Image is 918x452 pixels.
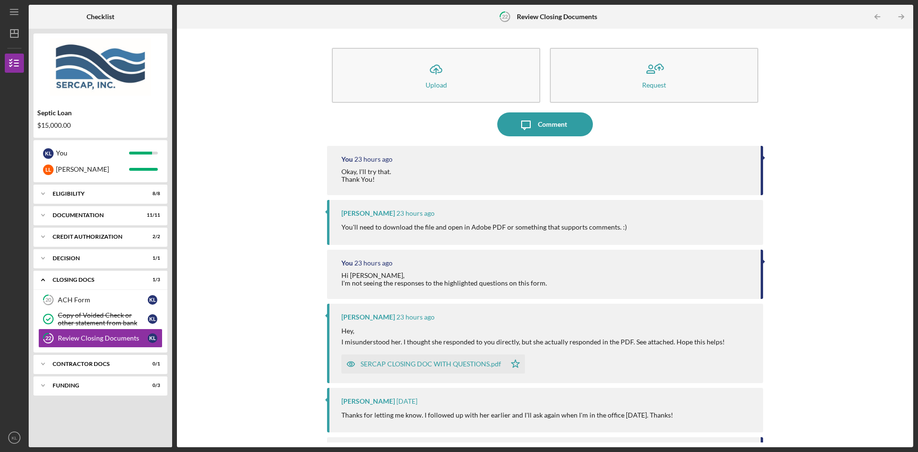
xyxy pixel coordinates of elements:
tspan: 22 [502,13,508,20]
div: K L [148,295,157,305]
div: You [56,145,129,161]
div: 0 / 1 [143,361,160,367]
b: Checklist [87,13,114,21]
div: 2 / 2 [143,234,160,240]
button: Upload [332,48,540,103]
div: L L [43,165,54,175]
div: [PERSON_NAME] [341,209,395,217]
p: Thanks for letting me know. I followed up with her earlier and I'll ask again when I'm in the off... [341,410,673,420]
div: Request [642,81,666,88]
button: Request [550,48,758,103]
p: You'll need to download the file and open in Adobe PDF or something that supports comments. :) [341,222,627,232]
div: Copy of Voided Check or other statement from bank [58,311,148,327]
time: 2025-10-02 13:28 [396,313,435,321]
div: Review Closing Documents [58,334,148,342]
b: Review Closing Documents [517,13,597,21]
div: K L [148,333,157,343]
time: 2025-10-02 13:52 [354,259,393,267]
img: Product logo [33,38,167,96]
time: 2025-10-02 14:16 [354,155,393,163]
p: Hey, [341,326,725,336]
div: ACH Form [58,296,148,304]
p: I misunderstood her. I thought she responded to you directly, but she actually responded in the P... [341,337,725,347]
div: 1 / 1 [143,255,160,261]
div: Funding [53,383,136,388]
text: KL [11,435,17,441]
div: Hi [PERSON_NAME], I'm not seeing the responses to the highlighted questions on this form. [341,272,547,287]
div: CREDIT AUTHORIZATION [53,234,136,240]
a: 22Review Closing DocumentsKL [38,329,163,348]
div: CLOSING DOCS [53,277,136,283]
div: Decision [53,255,136,261]
div: Comment [538,112,567,136]
div: $15,000.00 [37,121,164,129]
div: [PERSON_NAME] [341,397,395,405]
div: 11 / 11 [143,212,160,218]
button: KL [5,428,24,447]
a: Copy of Voided Check or other statement from bankKL [38,309,163,329]
div: 0 / 3 [143,383,160,388]
div: You [341,155,353,163]
button: SERCAP CLOSING DOC WITH QUESTIONS.pdf [341,354,525,374]
div: Contractor Docs [53,361,136,367]
div: Upload [426,81,447,88]
div: Okay, I'll try that. Thank You! [341,168,393,183]
div: SERCAP CLOSING DOC WITH QUESTIONS.pdf [361,360,501,368]
div: [PERSON_NAME] [341,313,395,321]
time: 2025-10-01 20:47 [396,397,417,405]
div: 8 / 8 [143,191,160,197]
div: You [341,259,353,267]
tspan: 20 [45,297,52,303]
button: Comment [497,112,593,136]
time: 2025-10-02 14:15 [396,209,435,217]
div: Septic Loan [37,109,164,117]
tspan: 22 [45,335,51,342]
div: K L [43,148,54,159]
div: [PERSON_NAME] [56,161,129,177]
div: Documentation [53,212,136,218]
div: 1 / 3 [143,277,160,283]
div: Eligibility [53,191,136,197]
div: K L [148,314,157,324]
a: 20ACH FormKL [38,290,163,309]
